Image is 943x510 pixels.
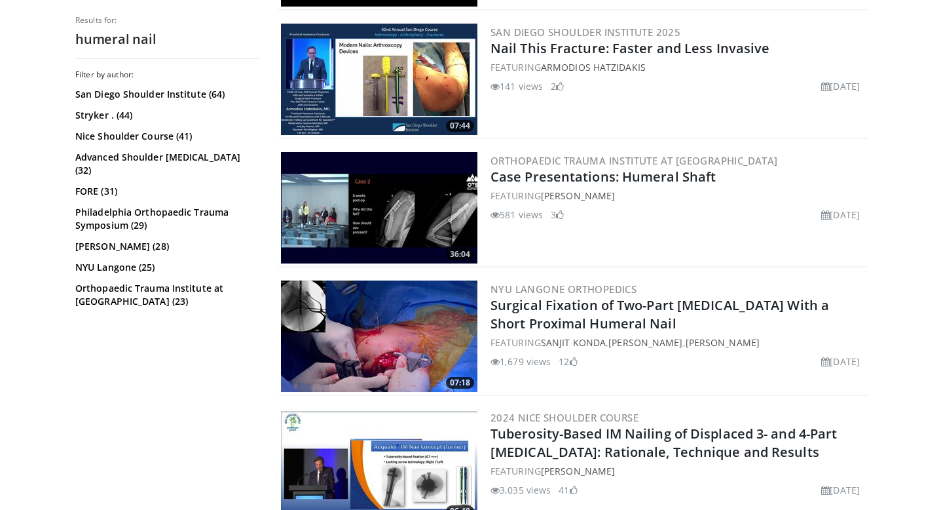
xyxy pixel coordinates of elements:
[281,24,477,135] img: cbc036a6-ec47-4fff-a00c-7f6d8d07536d.300x170_q85_crop-smart_upscale.jpg
[75,69,259,80] h3: Filter by author:
[559,483,577,497] li: 41
[490,296,829,332] a: Surgical Fixation of Two-Part [MEDICAL_DATA] With a Short Proximal Humeral Nail
[75,282,255,308] a: Orthopaedic Trauma Institute at [GEOGRAPHIC_DATA] (23)
[490,208,543,222] li: 581 views
[75,185,255,198] a: FORE (31)
[551,208,564,222] li: 3
[281,281,477,392] a: 07:18
[75,206,255,232] a: Philadelphia Orthopaedic Trauma Symposium (29)
[446,377,474,389] span: 07:18
[686,336,760,349] a: [PERSON_NAME]
[541,336,606,349] a: Sanjit Konda
[75,240,255,253] a: [PERSON_NAME] (28)
[281,152,477,264] img: a74a2639-3721-4415-b1e4-416ba43fee11.300x170_q85_crop-smart_upscale.jpg
[490,483,551,497] li: 3,035 views
[75,130,255,143] a: Nice Shoulder Course (41)
[75,261,255,274] a: NYU Langone (25)
[541,465,615,477] a: [PERSON_NAME]
[821,355,860,368] li: [DATE]
[75,31,259,48] h2: humeral nail
[551,79,564,93] li: 2
[490,411,638,424] a: 2024 Nice Shoulder Course
[490,355,551,368] li: 1,679 views
[608,336,682,349] a: [PERSON_NAME]
[281,281,477,392] img: cbbc8814-8a72-4980-98e1-a7ccbcba7c8e.jpg.300x170_q85_crop-smart_upscale.jpg
[490,425,837,461] a: Tuberosity-Based IM Nailing of Displaced 3- and 4-Part [MEDICAL_DATA]: Rationale, Technique and R...
[559,355,577,368] li: 12
[446,120,474,132] span: 07:44
[490,464,865,478] div: FEATURING
[75,88,255,101] a: San Diego Shoulder Institute (64)
[281,152,477,264] a: 36:04
[490,26,680,39] a: San Diego Shoulder Institute 2025
[281,24,477,135] a: 07:44
[446,248,474,260] span: 36:04
[75,15,259,26] p: Results for:
[490,154,778,167] a: Orthopaedic Trauma Institute at [GEOGRAPHIC_DATA]
[75,109,255,122] a: Stryker . (44)
[541,189,615,202] a: [PERSON_NAME]
[821,483,860,497] li: [DATE]
[490,336,865,349] div: FEATURING , ,
[541,61,646,73] a: Armodios Hatzidakis
[490,168,716,186] a: Case Presentations: Humeral Shaft
[490,39,769,57] a: Nail This Fracture: Faster and Less Invasive
[490,60,865,74] div: FEATURING
[821,208,860,222] li: [DATE]
[490,283,637,296] a: NYU Langone Orthopedics
[75,151,255,177] a: Advanced Shoulder [MEDICAL_DATA] (32)
[490,79,543,93] li: 141 views
[490,189,865,203] div: FEATURING
[821,79,860,93] li: [DATE]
